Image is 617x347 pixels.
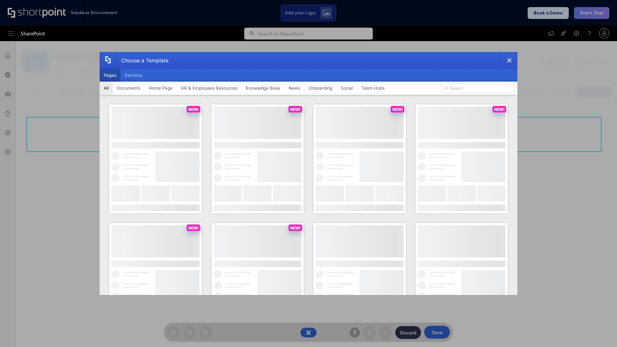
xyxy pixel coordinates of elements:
[585,316,617,347] iframe: Chat Widget
[100,82,113,94] button: All
[284,82,304,94] button: News
[145,82,177,94] button: Home Page
[357,82,389,94] button: Team Hubs
[188,107,199,112] p: NEW!
[177,82,242,94] button: HR & Employees Resources
[121,69,147,82] button: Sections
[304,82,336,94] button: Onboarding
[442,84,515,93] input: Search
[392,107,403,112] p: NEW!
[188,226,199,230] p: NEW!
[100,69,121,82] button: Pages
[113,82,145,94] button: Documents
[494,107,505,112] p: NEW!
[290,226,300,230] p: NEW!
[100,52,517,295] div: template selector
[290,107,300,112] p: NEW!
[242,82,284,94] button: Knowledge Base
[116,52,168,68] div: Choose a Template
[336,82,357,94] button: Social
